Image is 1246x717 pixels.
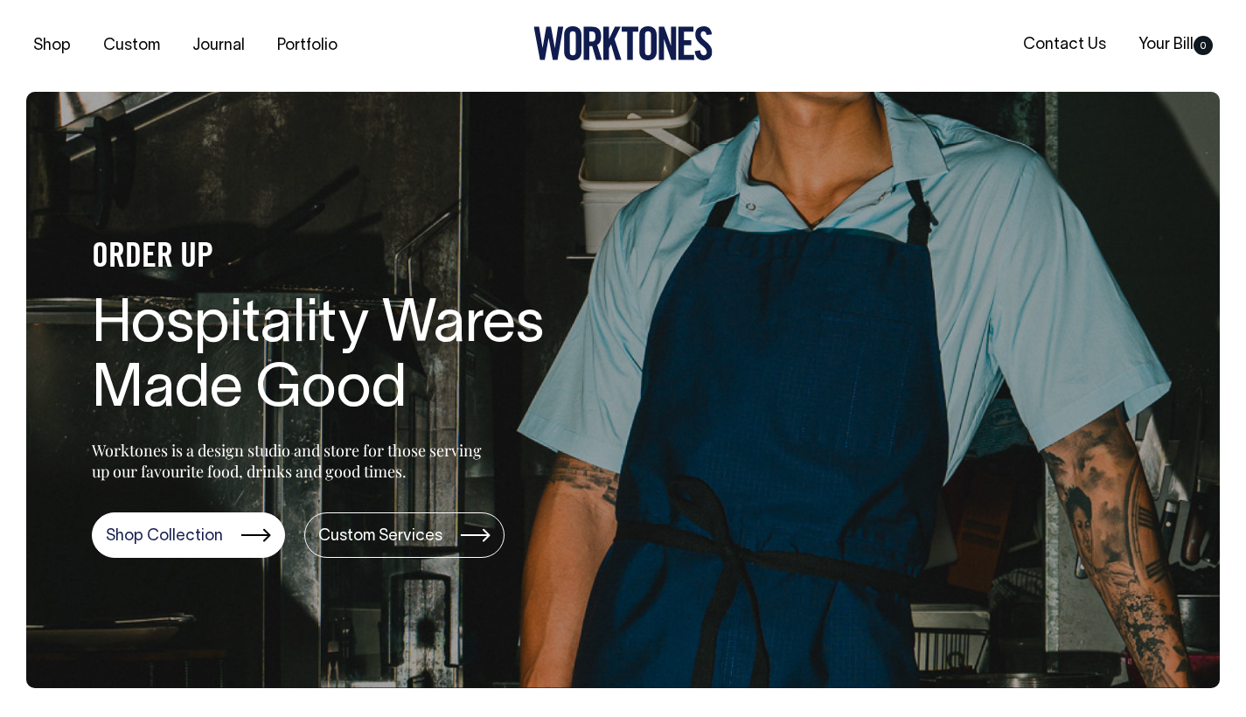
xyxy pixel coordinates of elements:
[270,31,345,60] a: Portfolio
[1131,31,1220,59] a: Your Bill0
[1016,31,1113,59] a: Contact Us
[92,440,490,482] p: Worktones is a design studio and store for those serving up our favourite food, drinks and good t...
[92,294,651,425] h1: Hospitality Wares Made Good
[92,512,285,558] a: Shop Collection
[185,31,252,60] a: Journal
[96,31,167,60] a: Custom
[26,31,78,60] a: Shop
[304,512,505,558] a: Custom Services
[92,240,651,276] h4: ORDER UP
[1194,36,1213,55] span: 0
